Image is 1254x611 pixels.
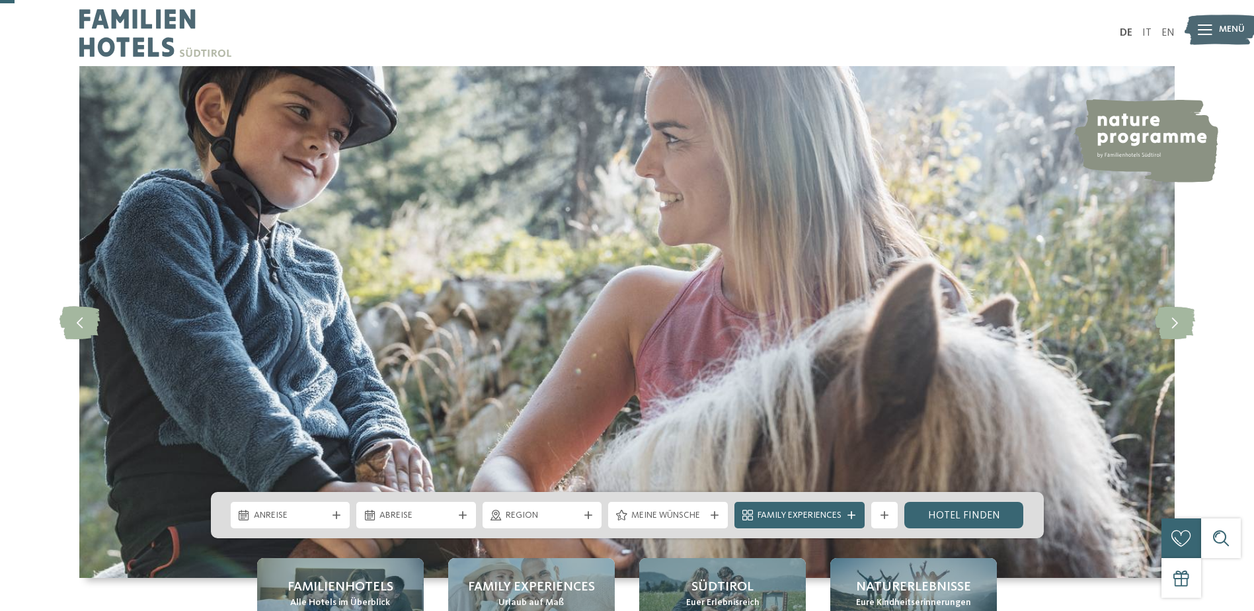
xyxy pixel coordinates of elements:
span: Naturerlebnisse [856,578,971,596]
span: Anreise [254,509,327,522]
span: Eure Kindheitserinnerungen [856,596,971,610]
span: Menü [1219,23,1245,36]
img: nature programme by Familienhotels Südtirol [1073,99,1218,183]
span: Family Experiences [758,509,842,522]
span: Meine Wünsche [631,509,705,522]
span: Family Experiences [468,578,595,596]
span: Alle Hotels im Überblick [290,596,390,610]
img: Familienhotels Südtirol: The happy family places [79,66,1175,578]
a: DE [1120,28,1132,38]
a: EN [1161,28,1175,38]
span: Urlaub auf Maß [498,596,564,610]
span: Abreise [379,509,453,522]
a: IT [1142,28,1152,38]
span: Familienhotels [288,578,393,596]
span: Region [506,509,579,522]
a: Hotel finden [904,502,1024,528]
span: Südtirol [691,578,754,596]
span: Euer Erlebnisreich [686,596,760,610]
